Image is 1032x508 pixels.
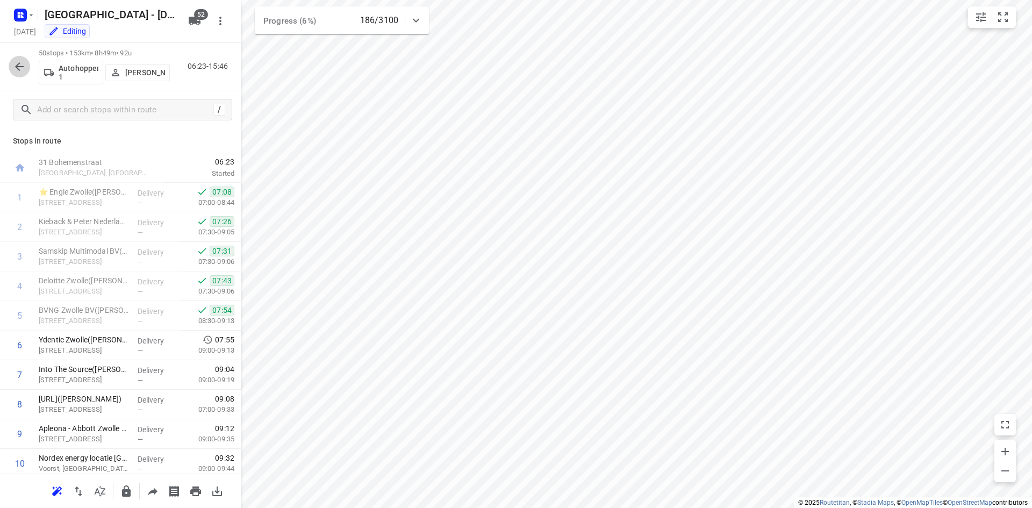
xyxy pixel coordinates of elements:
span: — [138,228,143,237]
p: Delivery [138,217,177,228]
span: 06:23 [163,156,234,167]
input: Add or search stops within route [37,102,213,118]
p: Stops in route [13,135,228,147]
span: Reverse route [68,485,89,496]
p: Delivery [138,188,177,198]
p: Delivery [138,306,177,317]
p: CUMLAUDE.AI(Ruben van der Wal) [39,393,129,404]
p: [PERSON_NAME] [125,68,165,77]
div: 10 [15,459,25,469]
p: 07:00-09:33 [181,404,234,415]
span: 09:12 [215,423,234,434]
p: 07:30-09:05 [181,227,234,238]
p: ⭐ Engie Zwolle(Olga Stokvis) [39,187,129,197]
svg: Done [197,216,207,227]
div: You are currently in edit mode. [48,26,86,37]
a: Stadia Maps [857,499,894,506]
div: 2 [17,222,22,232]
p: Into The Source(Lianne Molhoek en Nienke Roos) [39,364,129,375]
span: Progress (6%) [263,16,316,26]
svg: Early [202,334,213,345]
button: Autohopper 1 [39,61,103,84]
p: 08:30-09:13 [181,316,234,326]
p: [STREET_ADDRESS] [39,375,129,385]
div: 3 [17,252,22,262]
div: / [213,104,225,116]
p: 31 Bohemenstraat [39,157,150,168]
button: Fit zoom [992,6,1014,28]
p: BVNG Zwolle BV(Lisa de Wilde / Hanneke Rodenboog) [39,305,129,316]
a: Routetitan [820,499,850,506]
p: [GEOGRAPHIC_DATA], [GEOGRAPHIC_DATA] [39,168,150,178]
p: 07:00-08:44 [181,197,234,208]
p: 09:00-09:35 [181,434,234,445]
li: © 2025 , © , © © contributors [798,499,1028,506]
p: Delivery [138,365,177,376]
span: — [138,258,143,266]
p: [STREET_ADDRESS] [39,316,129,326]
h5: Rename [40,6,180,23]
span: 09:32 [215,453,234,463]
p: Deloitte Zwolle(Denise Soer) [39,275,129,286]
div: 9 [17,429,22,439]
span: 07:54 [210,305,234,316]
p: [STREET_ADDRESS] [39,404,129,415]
button: 52 [184,10,205,32]
span: 07:43 [210,275,234,286]
span: Print shipping labels [163,485,185,496]
div: Progress (6%)186/3100 [255,6,429,34]
p: Delivery [138,247,177,257]
div: 6 [17,340,22,350]
p: 50 stops • 153km • 8h49m • 92u [39,48,170,59]
span: 07:31 [210,246,234,256]
p: [STREET_ADDRESS] [39,286,129,297]
p: [STREET_ADDRESS] [39,434,129,445]
span: — [138,376,143,384]
span: Reoptimize route [46,485,68,496]
span: — [138,288,143,296]
p: Voorst, [GEOGRAPHIC_DATA] [39,463,129,474]
span: 52 [194,9,208,20]
p: Autohopper 1 [59,64,98,81]
span: 09:08 [215,393,234,404]
span: — [138,406,143,414]
button: Map settings [970,6,992,28]
span: — [138,317,143,325]
p: 07:30-09:06 [181,256,234,267]
p: Ydentic Zwolle(Jorn Wittendorp) [39,334,129,345]
span: Print route [185,485,206,496]
span: — [138,199,143,207]
p: [STREET_ADDRESS] [39,227,129,238]
p: Delivery [138,454,177,464]
h5: Project date [10,25,40,38]
svg: Done [197,187,207,197]
p: Delivery [138,395,177,405]
svg: Done [197,305,207,316]
p: [STREET_ADDRESS] [39,345,129,356]
button: Lock route [116,481,137,502]
span: — [138,465,143,473]
div: small contained button group [968,6,1016,28]
p: Kieback & Peter Nederland B.V.(Rianne De Ruiter) [39,216,129,227]
span: 07:08 [210,187,234,197]
div: 4 [17,281,22,291]
p: Nordex energy locatie Zwolle(Carolina van den Berg) [39,453,129,463]
span: 07:55 [215,334,234,345]
p: [STREET_ADDRESS] [39,256,129,267]
p: [STREET_ADDRESS] [39,197,129,208]
div: 7 [17,370,22,380]
span: 09:04 [215,364,234,375]
span: Download route [206,485,228,496]
svg: Done [197,275,207,286]
span: 07:26 [210,216,234,227]
svg: Done [197,246,207,256]
p: Delivery [138,335,177,346]
p: 09:00-09:44 [181,463,234,474]
button: [PERSON_NAME] [105,64,170,81]
p: 09:00-09:19 [181,375,234,385]
a: OpenMapTiles [901,499,943,506]
div: 5 [17,311,22,321]
p: 07:30-09:06 [181,286,234,297]
p: Started [163,168,234,179]
span: — [138,435,143,443]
